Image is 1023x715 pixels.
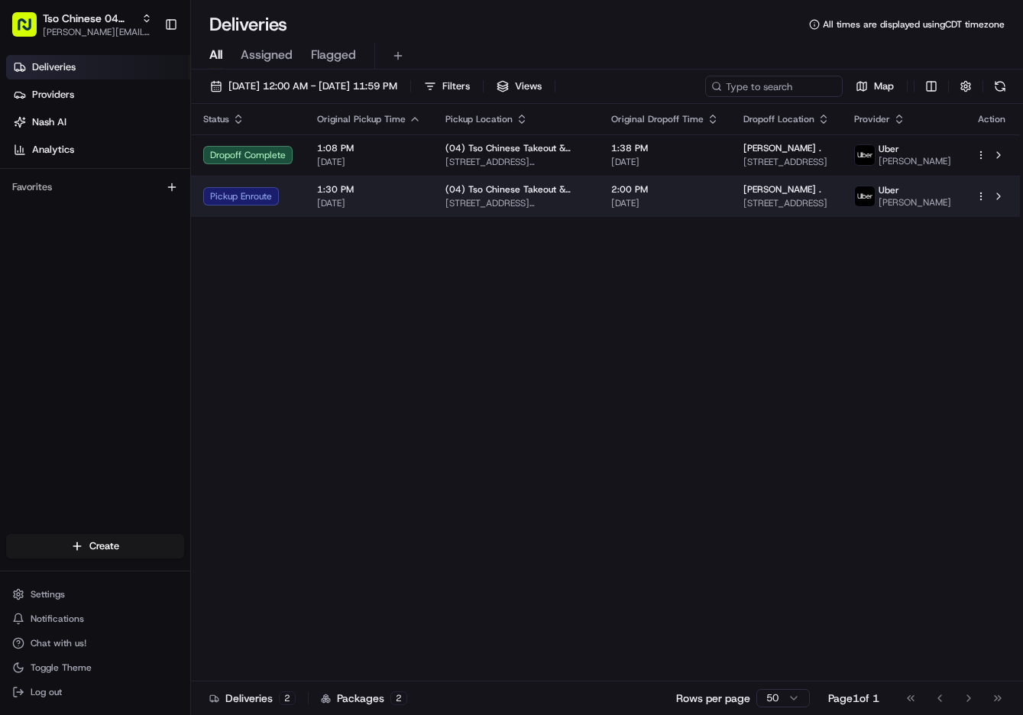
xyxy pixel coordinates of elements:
div: Packages [321,691,407,706]
img: Brigitte Vinadas [15,264,40,288]
span: Dropoff Location [743,113,814,125]
img: Nash [15,15,46,46]
span: 1:08 PM [317,142,421,154]
span: Provider [854,113,890,125]
button: Log out [6,681,184,703]
span: 2:00 PM [611,183,719,196]
input: Type to search [705,76,843,97]
div: 💻 [129,343,141,355]
button: Map [849,76,901,97]
span: [DATE] [135,278,167,290]
button: Create [6,534,184,558]
input: Clear [40,99,252,115]
div: We're available if you need us! [69,161,210,173]
button: Chat with us! [6,632,184,654]
span: [PERSON_NAME] [47,237,124,249]
span: Toggle Theme [31,662,92,674]
span: [PERSON_NAME] [879,155,951,167]
span: Log out [31,686,62,698]
span: Chat with us! [31,637,86,649]
div: 2 [390,691,407,705]
div: 2 [279,691,296,705]
div: Past conversations [15,199,102,211]
button: Refresh [989,76,1011,97]
button: See all [237,196,278,214]
button: Start new chat [260,150,278,169]
button: [DATE] 12:00 AM - [DATE] 11:59 PM [203,76,404,97]
span: API Documentation [144,341,245,357]
button: [PERSON_NAME][EMAIL_ADDRESS][DOMAIN_NAME] [43,26,152,38]
span: All times are displayed using CDT timezone [823,18,1005,31]
span: [PERSON_NAME] . [743,183,821,196]
span: Analytics [32,143,74,157]
span: [DATE] [611,156,719,168]
span: Uber [879,184,899,196]
button: Views [490,76,549,97]
a: 💻API Documentation [123,335,251,363]
span: [PERSON_NAME] . [743,142,821,154]
span: [PERSON_NAME] [47,278,124,290]
span: [STREET_ADDRESS][PERSON_NAME] [445,197,587,209]
button: Tso Chinese 04 Round Rock [43,11,135,26]
div: 📗 [15,343,28,355]
img: 1736555255976-a54dd68f-1ca7-489b-9aae-adbdc363a1c4 [31,279,43,291]
div: Action [976,113,1008,125]
span: Deliveries [32,60,76,74]
span: Original Dropoff Time [611,113,704,125]
img: uber-new-logo.jpeg [855,145,875,165]
span: [DATE] [317,156,421,168]
span: • [127,237,132,249]
a: Analytics [6,137,190,162]
button: Notifications [6,608,184,629]
a: Providers [6,82,190,107]
span: Nash AI [32,115,66,129]
a: Deliveries [6,55,190,79]
span: All [209,46,222,64]
span: Create [89,539,119,553]
span: Pickup Location [445,113,513,125]
span: [DATE] 12:00 AM - [DATE] 11:59 PM [228,79,397,93]
span: Settings [31,588,65,600]
button: Toggle Theme [6,657,184,678]
span: 1:38 PM [611,142,719,154]
img: uber-new-logo.jpeg [855,186,875,206]
span: Map [874,79,894,93]
span: [STREET_ADDRESS] [743,156,830,168]
button: Tso Chinese 04 Round Rock[PERSON_NAME][EMAIL_ADDRESS][DOMAIN_NAME] [6,6,158,43]
a: 📗Knowledge Base [9,335,123,363]
span: [DATE] [135,237,167,249]
span: [PERSON_NAME] [879,196,951,209]
button: Settings [6,584,184,605]
span: Filters [442,79,470,93]
span: Uber [879,143,899,155]
span: [DATE] [611,197,719,209]
span: Pylon [152,379,185,390]
span: Views [515,79,542,93]
span: Knowledge Base [31,341,117,357]
img: 1736555255976-a54dd68f-1ca7-489b-9aae-adbdc363a1c4 [15,146,43,173]
img: 9188753566659_6852d8bf1fb38e338040_72.png [32,146,60,173]
span: Providers [32,88,74,102]
div: Page 1 of 1 [828,691,879,706]
span: (04) Tso Chinese Takeout & Delivery Round Rock [445,142,587,154]
span: [STREET_ADDRESS] [743,197,830,209]
span: 1:30 PM [317,183,421,196]
span: Status [203,113,229,125]
img: 1736555255976-a54dd68f-1ca7-489b-9aae-adbdc363a1c4 [31,238,43,250]
span: (04) Tso Chinese Takeout & Delivery Round Rock [445,183,587,196]
span: • [127,278,132,290]
img: Angelique Valdez [15,222,40,247]
div: Deliveries [209,691,296,706]
div: Start new chat [69,146,251,161]
span: Original Pickup Time [317,113,406,125]
h1: Deliveries [209,12,287,37]
span: Assigned [241,46,293,64]
a: Powered byPylon [108,378,185,390]
span: Flagged [311,46,356,64]
span: [STREET_ADDRESS][PERSON_NAME] [445,156,587,168]
div: Favorites [6,175,184,199]
p: Rows per page [676,691,750,706]
a: Nash AI [6,110,190,134]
